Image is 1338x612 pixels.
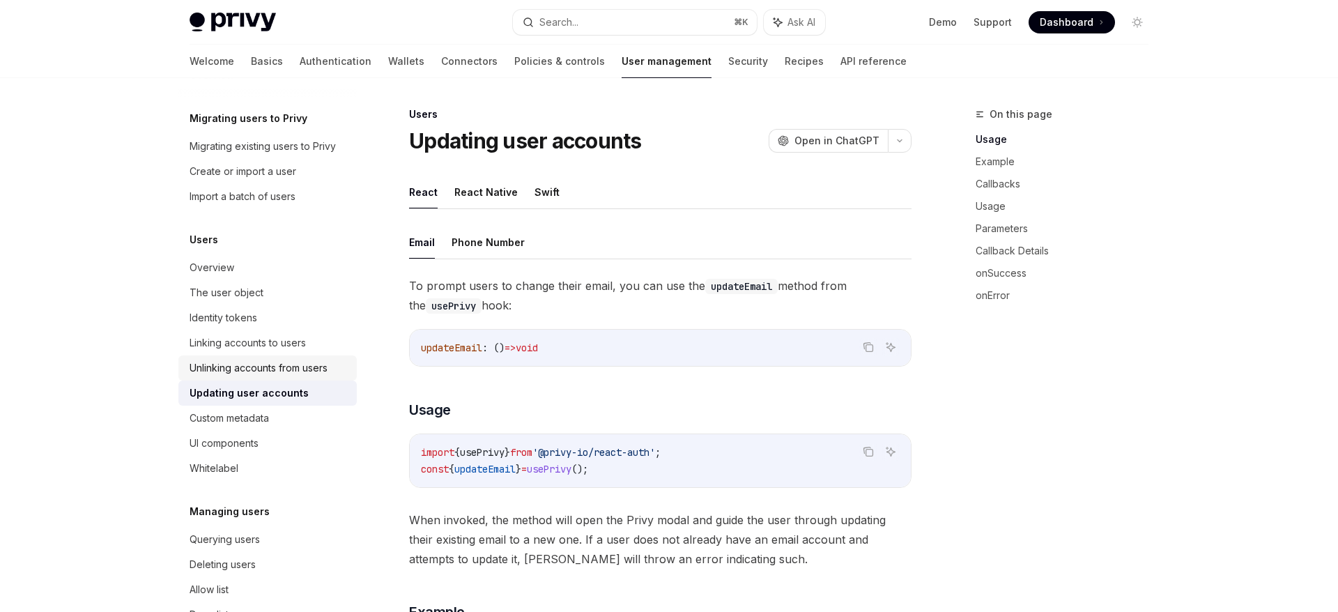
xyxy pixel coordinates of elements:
span: : () [482,342,505,354]
button: Toggle dark mode [1126,11,1148,33]
button: Email [409,226,435,259]
a: Welcome [190,45,234,78]
button: Ask AI [882,338,900,356]
div: Overview [190,259,234,276]
a: Callback Details [976,240,1160,262]
div: Create or import a user [190,163,296,180]
div: The user object [190,284,263,301]
span: usePrivy [460,446,505,459]
a: Linking accounts to users [178,330,357,355]
a: Usage [976,195,1160,217]
span: To prompt users to change their email, you can use the method from the hook: [409,276,912,315]
button: React Native [454,176,518,208]
div: Custom metadata [190,410,269,427]
button: Ask AI [882,443,900,461]
a: onSuccess [976,262,1160,284]
div: Migrating existing users to Privy [190,138,336,155]
span: void [516,342,538,354]
a: Callbacks [976,173,1160,195]
a: Unlinking accounts from users [178,355,357,381]
h1: Updating user accounts [409,128,642,153]
span: { [454,446,460,459]
h5: Migrating users to Privy [190,110,307,127]
button: Search...⌘K [513,10,757,35]
button: Ask AI [764,10,825,35]
a: API reference [840,45,907,78]
a: Connectors [441,45,498,78]
span: import [421,446,454,459]
a: The user object [178,280,357,305]
a: Parameters [976,217,1160,240]
a: Basics [251,45,283,78]
span: } [516,463,521,475]
a: UI components [178,431,357,456]
a: Identity tokens [178,305,357,330]
span: When invoked, the method will open the Privy modal and guide the user through updating their exis... [409,510,912,569]
span: Open in ChatGPT [794,134,879,148]
div: Updating user accounts [190,385,309,401]
a: Policies & controls [514,45,605,78]
span: updateEmail [421,342,482,354]
div: Whitelabel [190,460,238,477]
div: Allow list [190,581,229,598]
a: Updating user accounts [178,381,357,406]
span: = [521,463,527,475]
h5: Users [190,231,218,248]
div: Import a batch of users [190,188,295,205]
a: Deleting users [178,552,357,577]
div: Unlinking accounts from users [190,360,328,376]
a: Whitelabel [178,456,357,481]
span: Usage [409,400,451,420]
div: Identity tokens [190,309,257,326]
button: Swift [535,176,560,208]
a: Usage [976,128,1160,151]
a: Authentication [300,45,371,78]
span: Ask AI [787,15,815,29]
span: ⌘ K [734,17,748,28]
button: Phone Number [452,226,525,259]
span: updateEmail [454,463,516,475]
div: Deleting users [190,556,256,573]
span: => [505,342,516,354]
code: usePrivy [426,298,482,314]
a: Dashboard [1029,11,1115,33]
div: Linking accounts to users [190,335,306,351]
a: Recipes [785,45,824,78]
span: On this page [990,106,1052,123]
button: Copy the contents from the code block [859,338,877,356]
span: from [510,446,532,459]
a: Custom metadata [178,406,357,431]
a: Import a batch of users [178,184,357,209]
button: Open in ChatGPT [769,129,888,153]
span: '@privy-io/react-auth' [532,446,655,459]
a: Support [974,15,1012,29]
span: Dashboard [1040,15,1093,29]
div: UI components [190,435,259,452]
span: const [421,463,449,475]
a: onError [976,284,1160,307]
span: { [449,463,454,475]
code: updateEmail [705,279,778,294]
a: Example [976,151,1160,173]
span: } [505,446,510,459]
a: User management [622,45,712,78]
span: usePrivy [527,463,571,475]
a: Allow list [178,577,357,602]
a: Querying users [178,527,357,552]
a: Overview [178,255,357,280]
a: Create or import a user [178,159,357,184]
a: Migrating existing users to Privy [178,134,357,159]
span: ; [655,446,661,459]
div: Search... [539,14,578,31]
div: Querying users [190,531,260,548]
img: light logo [190,13,276,32]
h5: Managing users [190,503,270,520]
button: Copy the contents from the code block [859,443,877,461]
a: Security [728,45,768,78]
div: Users [409,107,912,121]
span: (); [571,463,588,475]
a: Demo [929,15,957,29]
a: Wallets [388,45,424,78]
button: React [409,176,438,208]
